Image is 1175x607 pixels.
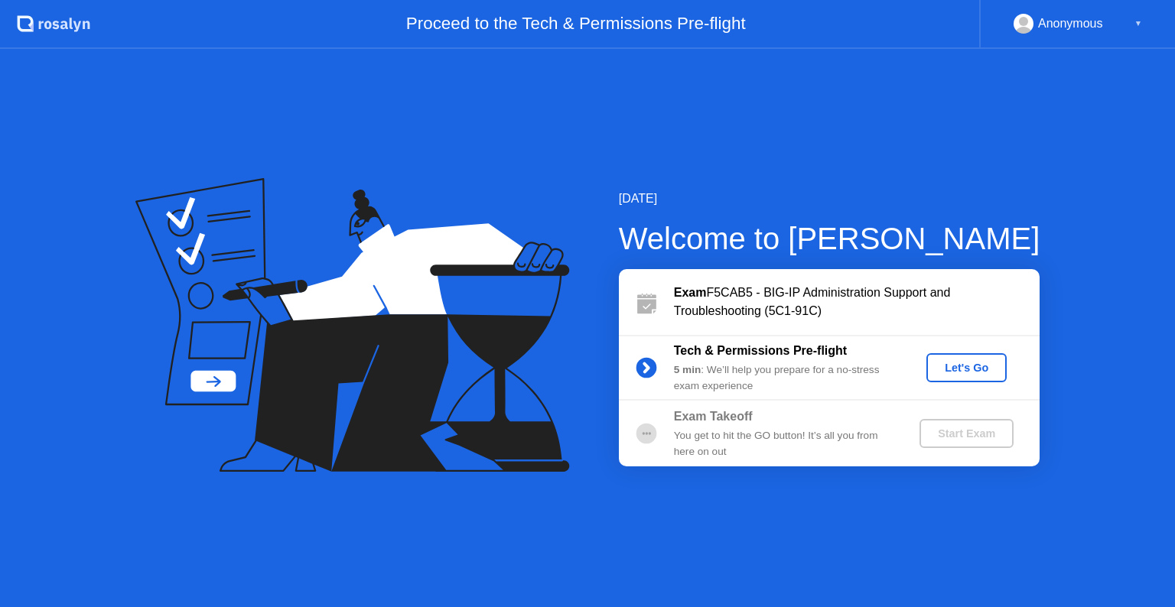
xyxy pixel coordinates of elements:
b: Tech & Permissions Pre-flight [674,344,847,357]
button: Let's Go [926,353,1007,382]
div: Anonymous [1038,14,1103,34]
b: Exam [674,286,707,299]
button: Start Exam [919,419,1014,448]
div: [DATE] [619,190,1040,208]
b: Exam Takeoff [674,410,753,423]
div: Let's Go [933,362,1001,374]
div: Welcome to [PERSON_NAME] [619,216,1040,261]
div: You get to hit the GO button! It’s all you from here on out [674,428,894,459]
div: ▼ [1134,14,1142,34]
div: : We’ll help you prepare for a no-stress exam experience [674,362,894,394]
b: 5 min [674,364,701,375]
div: F5CAB5 - BIG-IP Administration Support and Troubleshooting (5C1-91C) [674,284,1040,320]
div: Start Exam [926,427,1007,440]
